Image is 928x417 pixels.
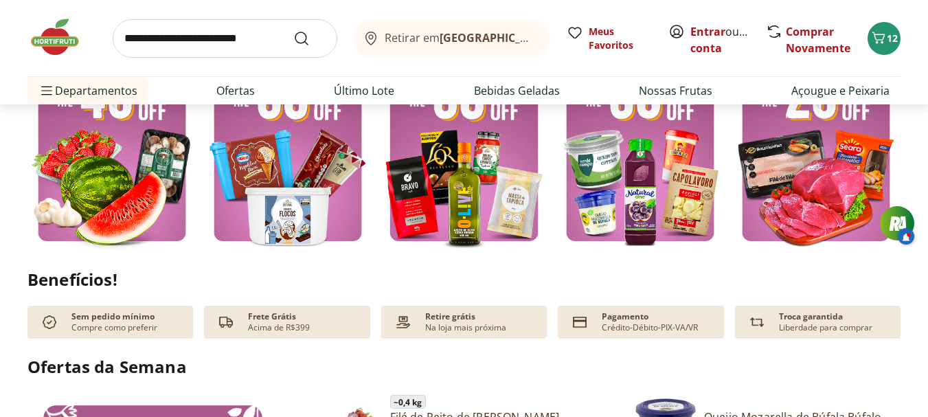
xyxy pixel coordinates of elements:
img: check [38,311,60,333]
span: ou [690,23,751,56]
img: resfriados [556,25,725,251]
a: Criar conta [690,24,766,56]
a: Entrar [690,24,725,39]
img: sorvete [203,25,372,251]
p: Compre como preferir [71,322,157,333]
p: Pagamento [602,311,648,322]
a: Último Lote [334,82,394,99]
p: Acima de R$399 [248,322,310,333]
img: card [569,311,591,333]
h2: Benefícios! [27,270,901,289]
img: payment [392,311,414,333]
img: truck [215,311,237,333]
button: Menu [38,74,55,107]
a: Meus Favoritos [567,25,652,52]
p: Na loja mais próxima [425,322,506,333]
p: Troca garantida [779,311,843,322]
img: feira [27,25,196,251]
h2: Ofertas da Semana [27,355,901,379]
button: Submit Search [293,30,326,47]
span: Meus Favoritos [589,25,652,52]
img: Hortifruti [27,16,96,58]
a: Bebidas Geladas [474,82,560,99]
span: Departamentos [38,74,137,107]
span: 12 [887,32,898,45]
a: Nossas Frutas [639,82,712,99]
a: Açougue e Peixaria [791,82,890,99]
button: Carrinho [868,22,901,55]
img: mercearia [379,25,548,251]
img: açougue [732,25,901,251]
p: Retire grátis [425,311,475,322]
input: search [113,19,337,58]
p: Crédito-Débito-PIX-VA/VR [602,322,698,333]
p: Frete Grátis [248,311,296,322]
p: Sem pedido mínimo [71,311,155,322]
span: ~ 0,4 kg [390,395,426,409]
button: Retirar em[GEOGRAPHIC_DATA]/[GEOGRAPHIC_DATA] [354,19,550,58]
img: Devolução [746,311,768,333]
span: Retirar em [385,32,536,44]
b: [GEOGRAPHIC_DATA]/[GEOGRAPHIC_DATA] [440,30,671,45]
p: Liberdade para comprar [779,322,872,333]
a: Ofertas [216,82,255,99]
a: Comprar Novamente [786,24,850,56]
